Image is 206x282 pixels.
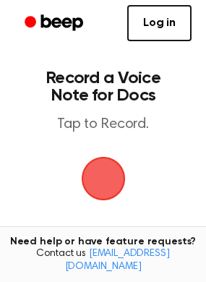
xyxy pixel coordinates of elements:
h1: Record a Voice Note for Docs [26,69,180,104]
p: Tap to Record. [26,116,180,134]
span: Contact us [9,248,197,273]
a: Log in [127,5,192,41]
a: Beep [14,9,96,38]
a: [EMAIL_ADDRESS][DOMAIN_NAME] [65,249,170,272]
img: Beep Logo [82,157,125,200]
